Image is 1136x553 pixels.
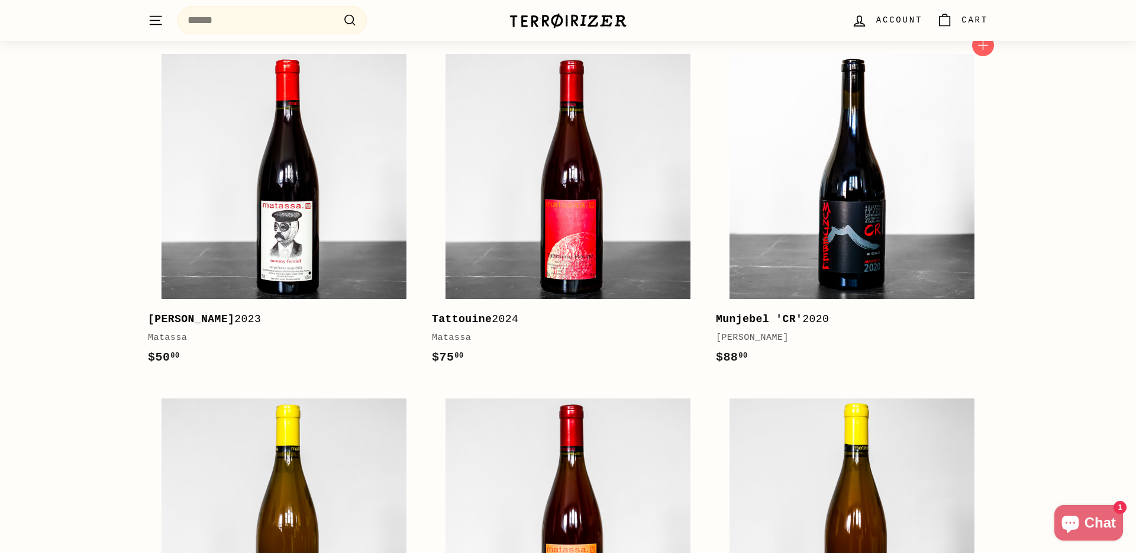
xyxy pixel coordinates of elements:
b: Tattouine [432,313,492,325]
sup: 00 [170,352,179,360]
span: $88 [716,351,748,364]
span: $50 [148,351,180,364]
a: Munjebel 'CR'2020[PERSON_NAME] [716,40,988,379]
a: Account [844,3,930,38]
a: [PERSON_NAME]2023Matassa [148,40,420,379]
div: [PERSON_NAME] [716,331,976,345]
div: Matassa [148,331,408,345]
div: 2023 [148,311,408,328]
div: Matassa [432,331,692,345]
sup: 00 [738,352,747,360]
a: Tattouine2024Matassa [432,40,704,379]
span: $75 [432,351,464,364]
inbox-online-store-chat: Shopify online store chat [1051,505,1127,544]
sup: 00 [454,352,463,360]
span: Cart [961,14,988,27]
span: Account [876,14,922,27]
b: Munjebel 'CR' [716,313,802,325]
div: 2020 [716,311,976,328]
b: [PERSON_NAME] [148,313,234,325]
a: Cart [930,3,995,38]
div: 2024 [432,311,692,328]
